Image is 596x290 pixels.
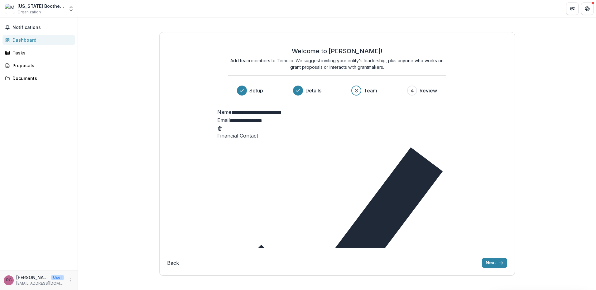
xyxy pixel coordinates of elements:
div: [US_STATE] Bootheel Regional Consortium Incorporated [17,3,64,9]
label: Name [217,109,231,115]
p: [EMAIL_ADDRESS][DOMAIN_NAME] [16,281,64,286]
div: Tasks [12,49,70,56]
span: Organization [17,9,41,15]
div: Progress [237,86,437,96]
button: Remove team member [217,124,222,132]
img: Missouri Bootheel Regional Consortium Incorporated [5,4,15,14]
span: Notifications [12,25,73,30]
div: Patricia Cope [6,278,12,282]
a: Proposals [2,60,75,71]
div: Proposals [12,62,70,69]
h3: Details [305,87,321,94]
h3: Setup [249,87,263,94]
button: Get Help [581,2,594,15]
button: Partners [566,2,579,15]
button: More [66,277,74,284]
span: Financial Contact [217,133,258,139]
button: Open entity switcher [67,2,75,15]
div: 3 [355,87,358,94]
p: Add team members to Temelio. We suggest inviting your entity's leadership, plus anyone who works ... [228,57,446,70]
div: Documents [12,75,70,82]
button: Next [482,258,507,268]
button: Back [167,259,179,267]
h3: Team [364,87,377,94]
p: [PERSON_NAME] [16,274,49,281]
div: 4 [411,87,414,94]
h3: Review [420,87,437,94]
a: Tasks [2,48,75,58]
label: Email [217,117,230,123]
h2: Welcome to [PERSON_NAME]! [292,47,382,55]
button: Notifications [2,22,75,32]
a: Dashboard [2,35,75,45]
div: Dashboard [12,37,70,43]
a: Documents [2,73,75,83]
p: User [51,275,64,280]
